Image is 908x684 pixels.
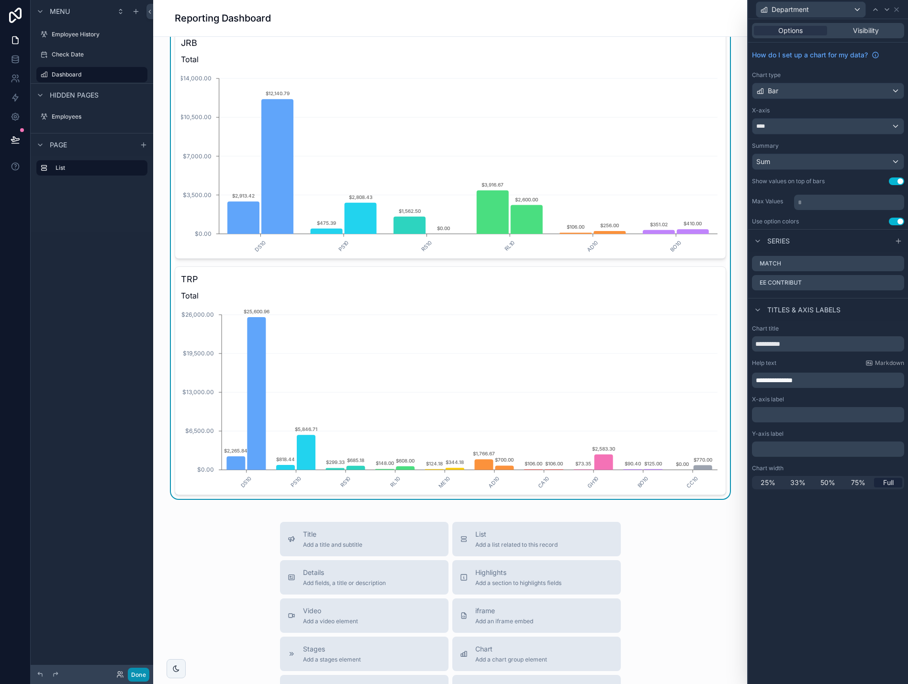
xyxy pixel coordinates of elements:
[224,448,247,453] text: $2,265.84
[426,461,442,466] text: $124.18
[232,193,255,199] text: $2,913.42
[348,194,372,200] text: $2,808.43
[756,1,866,18] button: Department
[752,430,784,438] label: Y-axis label
[452,560,621,595] button: HighlightsAdd a section to highlights fields
[752,198,790,205] label: Max Values
[303,618,358,625] span: Add a video element
[182,388,214,396] tspan: $13,000.00
[567,224,584,230] text: $106.00
[767,236,790,246] span: Series
[851,478,865,487] span: 75%
[853,26,879,35] span: Visibility
[503,239,516,252] text: RL10
[303,656,361,663] span: Add a stages element
[767,305,841,315] span: Titles & Axis labels
[650,221,667,227] text: $351.02
[185,427,214,434] tspan: $6,500.00
[752,371,904,388] div: scrollable content
[752,142,779,150] label: Summary
[50,7,70,16] span: Menu
[768,86,778,96] span: Bar
[56,164,140,172] label: List
[347,457,364,463] text: $685.18
[772,5,809,14] span: Department
[752,50,868,60] span: How do I set up a chart for my data?
[52,71,142,78] label: Dashboard
[752,441,904,457] div: scrollable content
[289,475,303,489] text: PS10
[475,656,547,663] span: Add a chart group element
[280,637,448,671] button: StagesAdd a stages element
[437,225,450,231] text: $0.00
[303,530,362,539] span: Title
[52,31,146,38] label: Employee History
[280,598,448,633] button: VideoAdd a video element
[183,350,214,357] tspan: $19,500.00
[239,475,252,489] text: DS10
[752,107,770,114] label: X-axis
[675,461,688,467] text: $0.00
[181,69,720,253] div: chart
[398,208,420,214] text: $1,562.50
[636,475,649,489] text: BO10
[276,456,295,462] text: $818.44
[600,222,619,228] text: $256.00
[181,36,720,50] h3: JRB
[179,113,211,121] tspan: $10,500.00
[752,218,799,225] div: Use option colors
[752,83,904,99] button: Bar
[336,239,350,253] text: PS10
[644,461,662,466] text: $125.00
[36,67,147,82] a: Dashboard
[482,182,504,188] text: $3,916.67
[181,305,720,489] div: chart
[396,458,415,463] text: $608.00
[875,359,904,367] span: Markdown
[752,177,825,185] div: Show values on top of bars
[182,153,211,160] tspan: $7,000.00
[197,466,214,473] tspan: $0.00
[475,568,561,577] span: Highlights
[752,50,879,60] a: How do I set up a chart for my data?
[265,90,289,96] text: $12,140.79
[883,478,894,487] span: Full
[475,618,533,625] span: Add an iframe embed
[175,11,271,25] h1: Reporting Dashboard
[303,541,362,549] span: Add a title and subtitle
[253,239,267,253] text: DS10
[685,475,699,489] text: CC10
[303,606,358,616] span: Video
[865,359,904,367] a: Markdown
[790,478,806,487] span: 33%
[303,579,386,587] span: Add fields, a title or description
[756,157,770,166] span: Sum
[375,460,393,466] text: $148.00
[325,459,344,465] text: $299.33
[515,197,538,202] text: $2,600.00
[760,260,781,267] label: Match
[280,560,448,595] button: DetailsAdd fields, a title or description
[586,475,600,489] text: GH10
[338,475,352,489] text: RS10
[181,54,720,65] span: Total
[693,457,712,463] text: $770.00
[128,668,149,682] button: Done
[280,522,448,556] button: TitleAdd a title and subtitle
[36,27,147,42] a: Employee History
[752,154,904,170] button: Sum
[452,522,621,556] button: ListAdd a list related to this record
[437,475,451,490] text: ME10
[752,71,781,79] label: Chart type
[624,461,640,466] text: $90.40
[50,90,99,100] span: Hidden pages
[420,239,433,253] text: RS10
[794,193,904,210] div: scrollable content
[179,75,211,82] tspan: $14,000.00
[303,568,386,577] span: Details
[452,637,621,671] button: ChartAdd a chart group element
[487,475,501,489] text: AD10
[684,221,702,226] text: $410.00
[545,461,562,466] text: $106.00
[472,451,494,456] text: $1,766.67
